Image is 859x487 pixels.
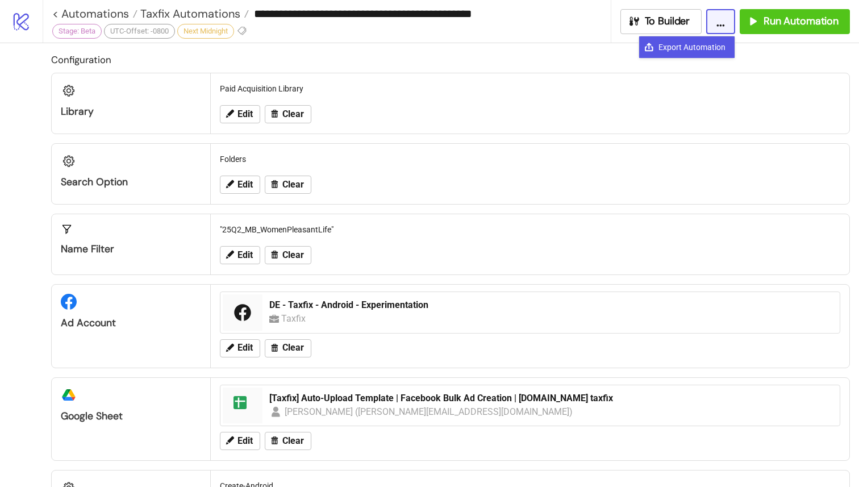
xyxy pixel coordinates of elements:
button: ... [706,9,735,34]
button: Clear [265,432,311,450]
span: Taxfix Automations [137,6,240,21]
h2: Configuration [51,52,850,67]
div: [Taxfix] Auto-Upload Template | Facebook Bulk Ad Creation | [DOMAIN_NAME] taxfix [269,392,833,405]
span: To Builder [645,15,690,28]
button: Clear [265,246,311,264]
span: Clear [282,250,304,260]
div: Name Filter [61,243,201,256]
div: Taxfix [281,311,310,326]
div: DE - Taxfix - Android - Experimentation [269,299,833,311]
div: Paid Acquisition Library [215,78,845,99]
button: Clear [265,339,311,357]
span: Clear [282,343,304,353]
div: Library [61,105,201,118]
button: Edit [220,176,260,194]
span: Edit [237,109,253,119]
button: Run Automation [740,9,850,34]
button: Edit [220,246,260,264]
button: Clear [265,105,311,123]
div: [PERSON_NAME] ([PERSON_NAME][EMAIL_ADDRESS][DOMAIN_NAME]) [285,405,573,419]
div: Google Sheet [61,410,201,423]
div: Folders [215,148,845,170]
span: Edit [237,180,253,190]
span: Edit [237,250,253,260]
div: UTC-Offset: -0800 [104,24,175,39]
span: Edit [237,343,253,353]
a: Export Automation [639,36,735,58]
span: Run Automation [764,15,839,28]
div: Ad Account [61,317,201,330]
a: < Automations [52,8,137,19]
button: Clear [265,176,311,194]
button: Edit [220,105,260,123]
button: Edit [220,339,260,357]
div: Next Midnight [177,24,234,39]
div: Search Option [61,176,201,189]
button: Edit [220,432,260,450]
span: Clear [282,109,304,119]
span: Clear [282,436,304,446]
div: "25Q2_MB_WomenPleasantLife" [215,219,845,240]
div: Stage: Beta [52,24,102,39]
span: Clear [282,180,304,190]
a: Taxfix Automations [137,8,249,19]
button: To Builder [620,9,702,34]
span: Export Automation [658,41,725,53]
span: Edit [237,436,253,446]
